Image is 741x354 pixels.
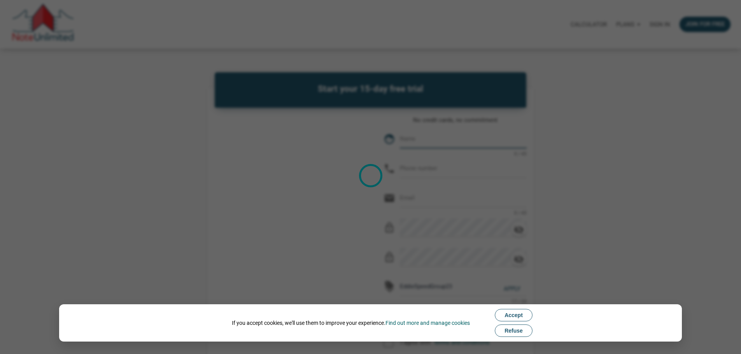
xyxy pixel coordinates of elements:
[495,324,533,337] button: Refuse
[505,312,523,318] span: Accept
[385,320,470,326] a: Find out more and manage cookies
[505,328,523,334] span: Refuse
[495,309,533,321] button: Accept
[232,319,470,327] div: If you accept cookies, we'll use them to improve your experience.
